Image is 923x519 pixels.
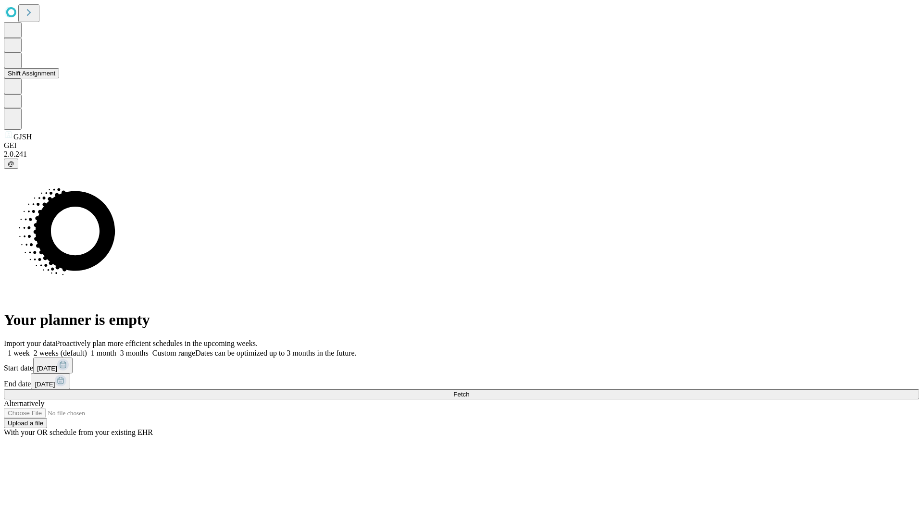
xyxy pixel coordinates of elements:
[4,373,919,389] div: End date
[4,428,153,436] span: With your OR schedule from your existing EHR
[35,381,55,388] span: [DATE]
[8,160,14,167] span: @
[120,349,149,357] span: 3 months
[453,391,469,398] span: Fetch
[4,339,56,347] span: Import your data
[13,133,32,141] span: GJSH
[8,349,30,357] span: 1 week
[31,373,70,389] button: [DATE]
[4,418,47,428] button: Upload a file
[33,358,73,373] button: [DATE]
[4,68,59,78] button: Shift Assignment
[195,349,356,357] span: Dates can be optimized up to 3 months in the future.
[37,365,57,372] span: [DATE]
[34,349,87,357] span: 2 weeks (default)
[56,339,258,347] span: Proactively plan more efficient schedules in the upcoming weeks.
[4,358,919,373] div: Start date
[91,349,116,357] span: 1 month
[152,349,195,357] span: Custom range
[4,159,18,169] button: @
[4,141,919,150] div: GEI
[4,389,919,399] button: Fetch
[4,311,919,329] h1: Your planner is empty
[4,399,44,408] span: Alternatively
[4,150,919,159] div: 2.0.241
